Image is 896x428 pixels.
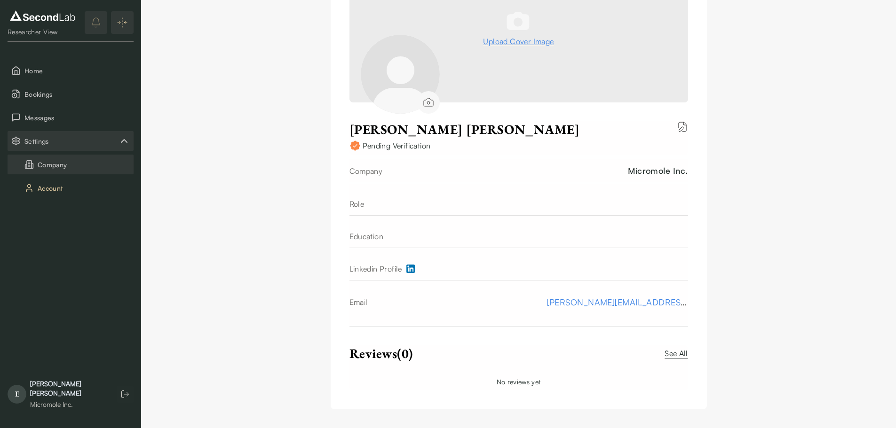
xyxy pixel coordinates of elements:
div: Micromole Inc. [628,164,688,177]
button: Account [8,178,134,198]
button: Expand/Collapse sidebar [111,11,134,34]
img: Ella Chernis [361,35,440,114]
div: Pending Verification [363,140,431,151]
span: Bookings [24,89,130,99]
div: [PERSON_NAME] [PERSON_NAME] [30,379,107,398]
button: notifications [85,11,107,34]
button: Messages [8,108,134,127]
div: Linkedin Profile [349,263,402,274]
button: Home [8,61,134,80]
span: E [8,385,26,404]
div: No reviews yet [349,377,688,387]
img: logo [8,8,78,23]
button: Bookings [8,84,134,104]
div: Email [349,296,368,308]
img: Not Verified [349,140,361,151]
span: Messages [24,113,130,123]
span: Settings [24,136,119,146]
img: linkedin [406,264,415,273]
button: Upload Cover Image [483,8,554,47]
div: Researcher View [8,27,78,37]
img: cloud upload icon [505,8,531,34]
button: Company [8,155,134,174]
button: Edit biography [656,121,688,138]
div: Upload Cover Image [483,36,554,47]
button: Edit profile photo [417,91,440,114]
span: [PERSON_NAME] [PERSON_NAME] [349,121,580,138]
button: Log out [117,386,134,403]
div: Settings sub items [8,131,134,151]
div: Micromole Inc. [30,400,107,409]
a: [PERSON_NAME][EMAIL_ADDRESS][DOMAIN_NAME] [547,297,757,307]
div: Education [349,231,384,242]
span: Home [24,66,130,76]
span: Reviews (0) [349,345,414,362]
a: See All [665,348,688,359]
div: Company [349,165,383,177]
div: Role [349,198,365,210]
button: Settings [8,131,134,151]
